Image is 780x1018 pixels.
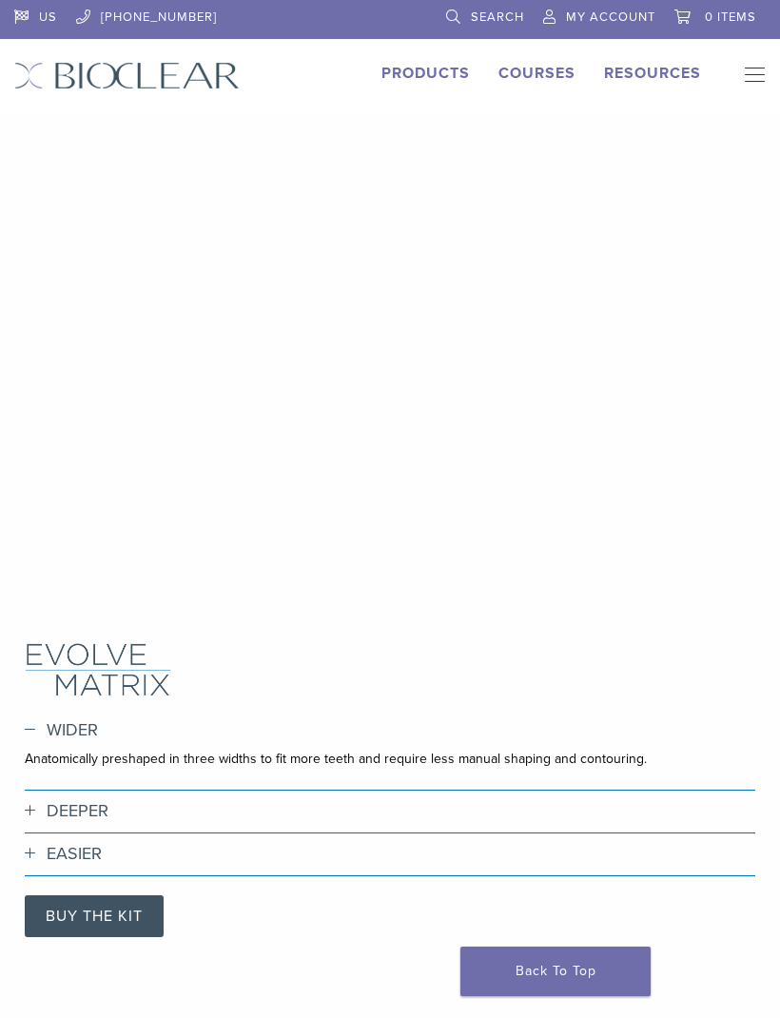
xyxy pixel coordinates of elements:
a: Products [381,64,470,83]
img: Bioclear [14,62,240,89]
h3: WIDER [25,720,755,741]
a: Courses [498,64,575,83]
a: Back To Top [460,947,651,996]
a: Resources [604,64,701,83]
nav: Primary Navigation [730,62,766,90]
h3: EASIER [25,844,755,865]
span: My Account [566,10,655,25]
h3: DEEPER [25,801,755,822]
span: Search [471,10,524,25]
a: BUY THE KIT [25,895,164,937]
span: 0 items [705,10,756,25]
p: Anatomically preshaped in three widths to fit more teeth and require less manual shaping and cont... [25,751,755,768]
